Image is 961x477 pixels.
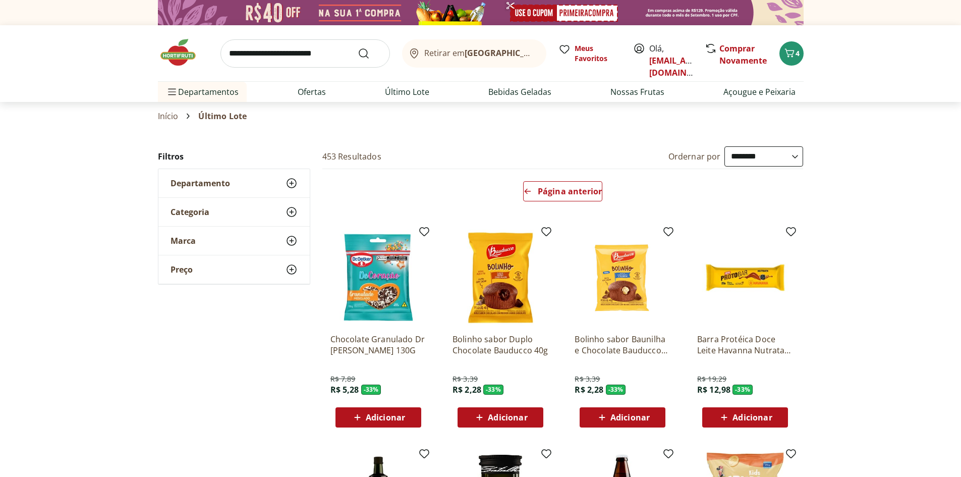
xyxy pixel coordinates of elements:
[575,384,603,395] span: R$ 2,28
[649,55,719,78] a: [EMAIL_ADDRESS][DOMAIN_NAME]
[158,198,310,226] button: Categoria
[606,385,626,395] span: - 33 %
[610,86,664,98] a: Nossas Frutas
[298,86,326,98] a: Ofertas
[796,48,800,58] span: 4
[198,112,247,121] span: Último Lote
[483,385,503,395] span: - 33 %
[453,230,548,326] img: Bolinho sabor Duplo Chocolate Bauducco 40g
[424,48,536,58] span: Retirar em
[330,230,426,326] img: Chocolate Granulado Dr Oetker 130G
[158,37,208,68] img: Hortifruti
[158,255,310,284] button: Preço
[453,384,481,395] span: R$ 2,28
[610,413,650,421] span: Adicionar
[335,407,421,428] button: Adicionar
[361,385,381,395] span: - 33 %
[702,407,788,428] button: Adicionar
[575,230,670,326] img: Bolinho sabor Baunilha e Chocolate Bauducco 40g
[723,86,796,98] a: Açougue e Peixaria
[719,43,767,66] a: Comprar Novamente
[166,80,178,104] button: Menu
[697,374,726,384] span: R$ 19,29
[330,384,359,395] span: R$ 5,28
[453,334,548,356] a: Bolinho sabor Duplo Chocolate Bauducco 40g
[558,43,621,64] a: Meus Favoritos
[366,413,405,421] span: Adicionar
[668,151,721,162] label: Ordernar por
[697,384,730,395] span: R$ 12,98
[524,187,532,195] svg: Arrow Left icon
[575,43,621,64] span: Meus Favoritos
[171,236,196,246] span: Marca
[732,413,772,421] span: Adicionar
[358,47,382,60] button: Submit Search
[171,178,230,188] span: Departamento
[488,86,551,98] a: Bebidas Geladas
[697,230,793,326] img: Barra Protéica Doce Leite Havanna Nutrata 70g
[488,413,527,421] span: Adicionar
[171,264,193,275] span: Preço
[322,151,381,162] h2: 453 Resultados
[649,42,694,79] span: Olá,
[385,86,429,98] a: Último Lote
[697,334,793,356] a: Barra Protéica Doce Leite Havanna Nutrata 70g
[453,374,478,384] span: R$ 3,39
[465,47,635,59] b: [GEOGRAPHIC_DATA]/[GEOGRAPHIC_DATA]
[158,112,179,121] a: Início
[575,334,670,356] a: Bolinho sabor Baunilha e Chocolate Bauducco 40g
[732,385,753,395] span: - 33 %
[575,374,600,384] span: R$ 3,39
[330,374,356,384] span: R$ 7,89
[402,39,546,68] button: Retirar em[GEOGRAPHIC_DATA]/[GEOGRAPHIC_DATA]
[330,334,426,356] a: Chocolate Granulado Dr [PERSON_NAME] 130G
[158,227,310,255] button: Marca
[158,169,310,197] button: Departamento
[171,207,209,217] span: Categoria
[158,146,310,167] h2: Filtros
[458,407,543,428] button: Adicionar
[580,407,665,428] button: Adicionar
[523,181,602,205] a: Página anterior
[220,39,390,68] input: search
[538,187,602,195] span: Página anterior
[166,80,239,104] span: Departamentos
[779,41,804,66] button: Carrinho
